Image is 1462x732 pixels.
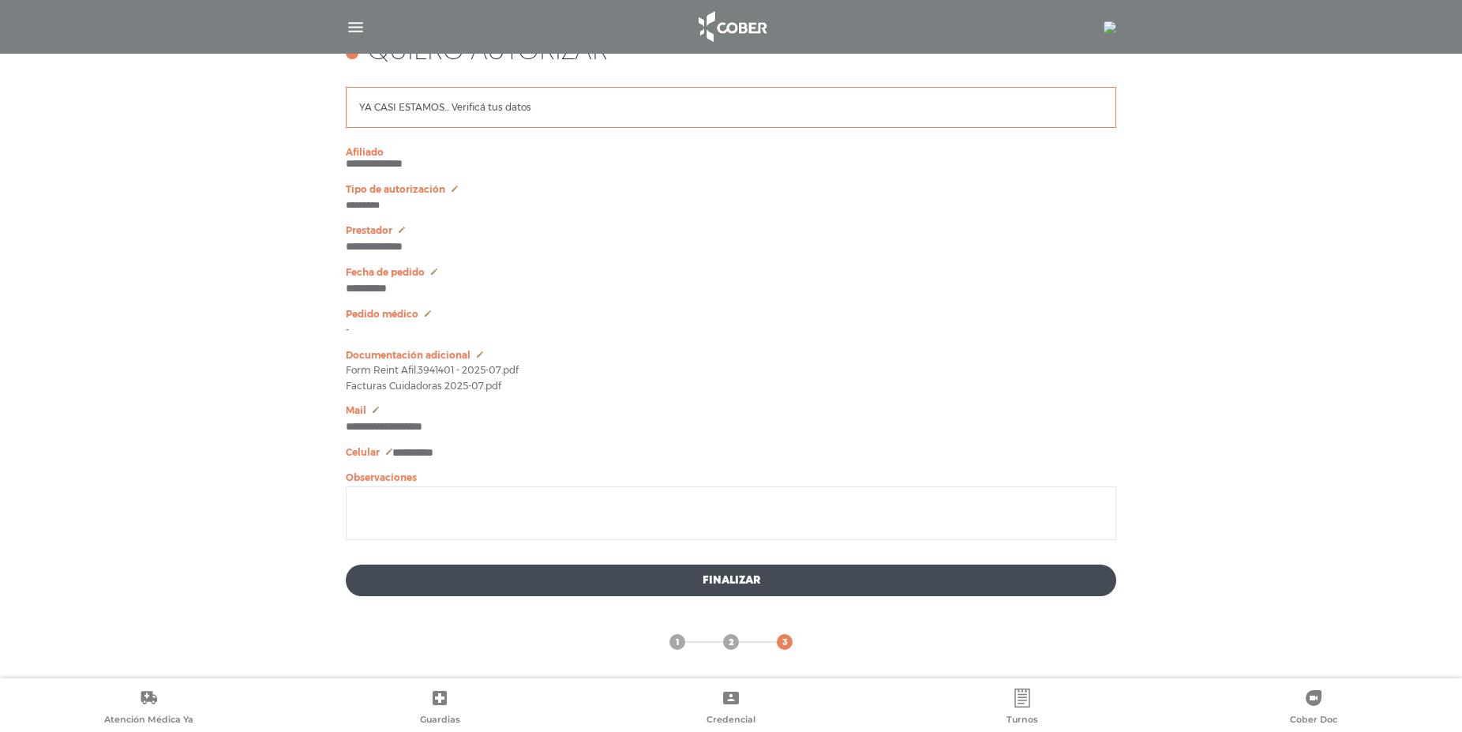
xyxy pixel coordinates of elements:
[777,634,793,650] a: 3
[346,366,519,375] span: Form Reint Afil.3941401 - 2025-07.pdf
[346,325,1116,336] p: -
[1104,21,1116,34] img: 3828
[346,405,366,416] span: Mail
[346,184,445,195] span: Tipo de autorización
[346,350,470,361] span: Documentación adicional
[346,381,501,391] span: Facturas Cuidadoras 2025-07.pdf
[359,100,531,114] p: YA CASI ESTAMOS... Verificá tus datos
[1168,689,1459,729] a: Cober Doc
[420,714,460,728] span: Guardias
[346,309,418,320] span: Pedido médico
[723,634,739,650] a: 2
[1290,714,1337,728] span: Cober Doc
[676,636,680,650] span: 1
[346,472,1116,483] p: Observaciones
[782,636,788,650] span: 3
[586,689,877,729] a: Credencial
[346,565,1116,596] button: Finalizar
[346,17,365,37] img: Cober_menu-lines-white.svg
[104,714,193,728] span: Atención Médica Ya
[729,636,734,650] span: 2
[346,267,425,278] span: Fecha de pedido
[346,147,1116,158] p: Afiliado
[1007,714,1038,728] span: Turnos
[707,714,755,728] span: Credencial
[876,689,1168,729] a: Turnos
[346,225,392,236] span: Prestador
[690,8,773,46] img: logo_cober_home-white.png
[669,634,685,650] a: 1
[3,689,294,729] a: Atención Médica Ya
[346,447,380,458] span: Celular
[294,689,586,729] a: Guardias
